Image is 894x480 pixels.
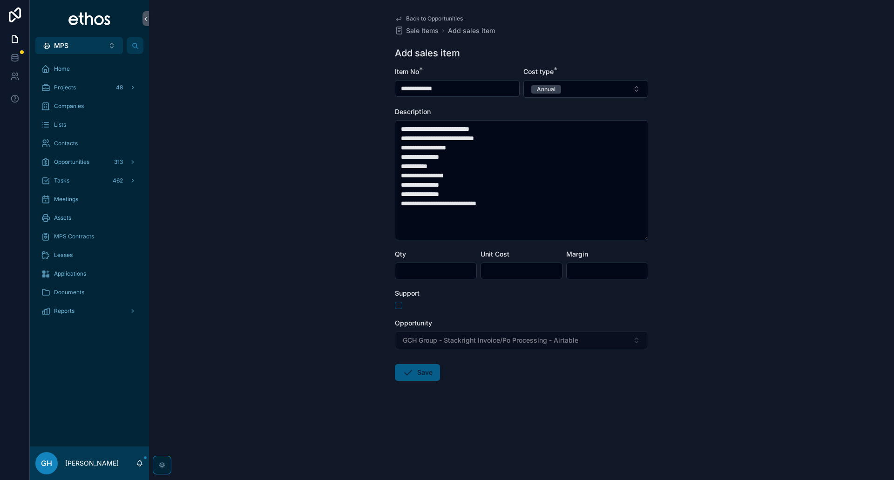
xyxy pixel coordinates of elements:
[54,121,66,128] span: Lists
[111,156,126,168] div: 313
[35,247,143,264] a: Leases
[566,250,588,258] span: Margin
[35,79,143,96] a: Projects48
[395,26,439,35] a: Sale Items
[35,265,143,282] a: Applications
[54,41,68,50] span: MPS
[35,284,143,301] a: Documents
[54,65,70,73] span: Home
[65,459,119,468] p: [PERSON_NAME]
[68,11,111,26] img: App logo
[481,250,509,258] span: Unit Cost
[54,196,78,203] span: Meetings
[54,270,86,277] span: Applications
[54,307,74,315] span: Reports
[35,210,143,226] a: Assets
[406,15,463,22] span: Back to Opportunities
[54,289,84,296] span: Documents
[54,102,84,110] span: Companies
[395,289,420,297] span: Support
[54,233,94,240] span: MPS Contracts
[54,158,89,166] span: Opportunities
[110,175,126,186] div: 462
[35,135,143,152] a: Contacts
[54,214,71,222] span: Assets
[35,303,143,319] a: Reports
[54,251,73,259] span: Leases
[395,364,440,381] button: Save
[54,177,69,184] span: Tasks
[537,85,555,94] div: Annual
[395,250,406,258] span: Qty
[35,98,143,115] a: Companies
[35,228,143,245] a: MPS Contracts
[35,154,143,170] a: Opportunities313
[395,319,432,327] span: Opportunity
[35,37,123,54] button: Select Button
[395,68,419,75] span: Item No
[395,108,431,115] span: Description
[406,26,439,35] span: Sale Items
[54,140,78,147] span: Contacts
[523,68,554,75] span: Cost type
[35,116,143,133] a: Lists
[448,26,495,35] a: Add sales item
[395,15,463,22] a: Back to Opportunities
[41,458,52,469] span: GH
[395,47,460,60] h1: Add sales item
[113,82,126,93] div: 48
[35,191,143,208] a: Meetings
[35,61,143,77] a: Home
[523,80,648,98] button: Select Button
[35,172,143,189] a: Tasks462
[30,54,149,331] div: scrollable content
[54,84,76,91] span: Projects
